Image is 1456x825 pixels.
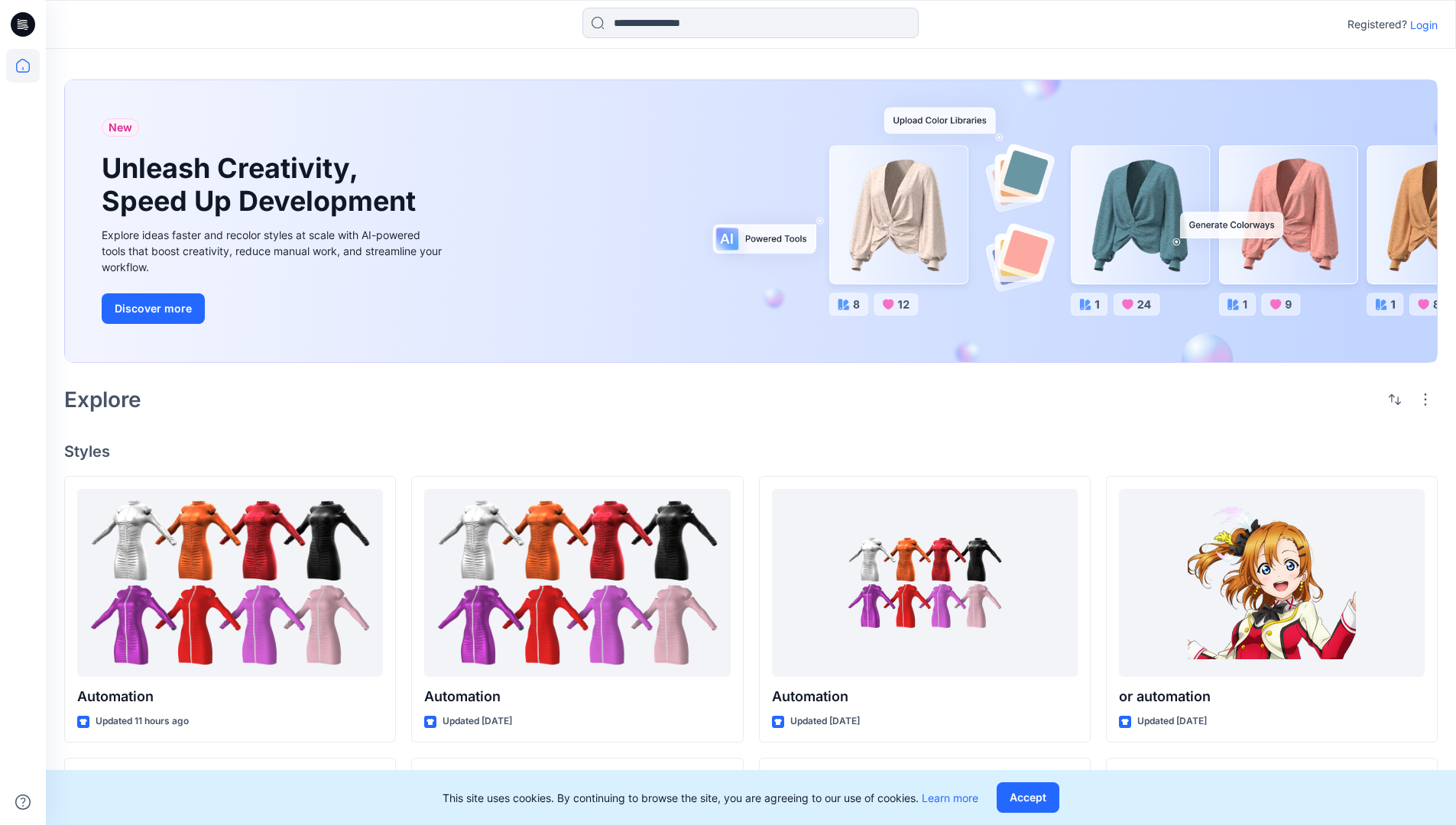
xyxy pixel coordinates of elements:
[772,489,1078,678] a: Automation
[1137,713,1207,730] p: Updated [DATE]
[790,713,860,730] p: Updated [DATE]
[1119,686,1425,707] p: or automation
[1119,489,1425,678] a: or automation
[96,713,189,730] p: Updated 11 hours ago
[102,152,423,218] h1: Unleash Creativity, Speed Up Development
[443,713,512,730] p: Updated [DATE]
[1410,17,1438,33] p: Login
[424,686,730,707] p: Automation
[772,686,1078,707] p: Automation
[424,489,730,678] a: Automation
[102,227,446,275] div: Explore ideas faster and recolor styles at scale with AI-powered tools that boost creativity, red...
[64,442,1438,461] h4: Styles
[102,293,446,324] a: Discover more
[922,791,978,804] a: Learn more
[102,293,205,324] button: Discover more
[77,489,383,678] a: Automation
[443,790,978,806] p: This site uses cookies. By continuing to browse the site, you are agreeing to our use of cookies.
[64,387,141,412] h2: Explore
[997,782,1059,813] button: Accept
[1347,15,1407,34] p: Registered?
[109,118,132,137] span: New
[77,686,383,707] p: Automation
